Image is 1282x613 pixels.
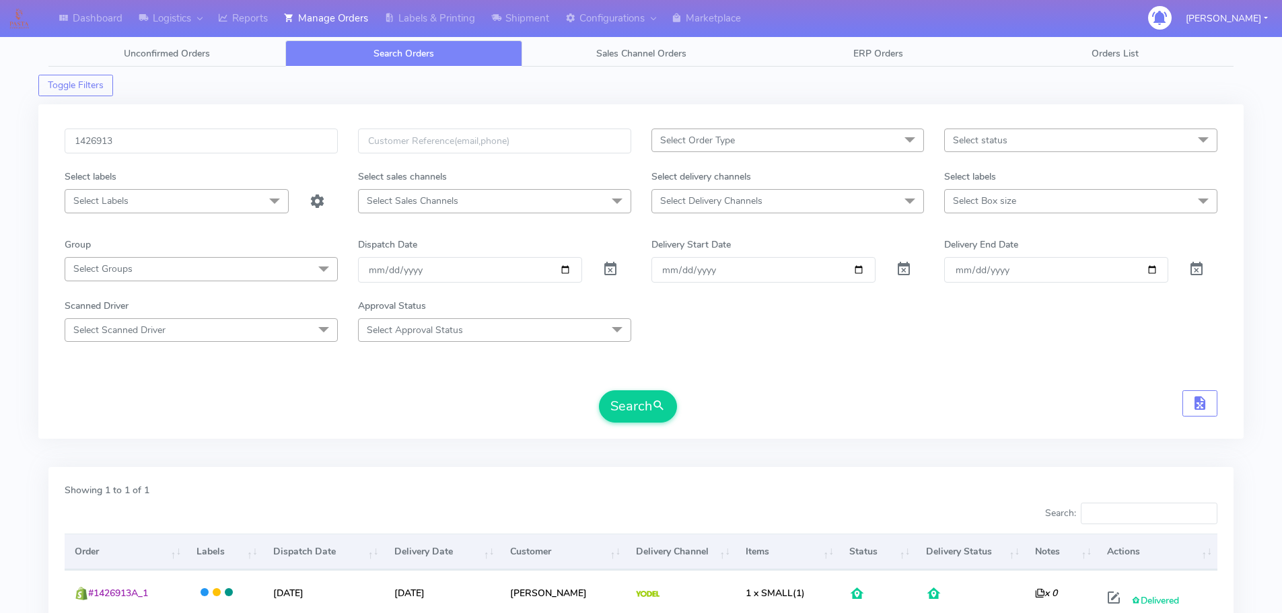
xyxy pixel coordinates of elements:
span: ERP Orders [853,47,903,60]
label: Dispatch Date [358,238,417,252]
th: Status: activate to sort column ascending [839,534,915,570]
img: shopify.png [75,587,88,600]
span: Select Groups [73,262,133,275]
button: Search [599,390,677,423]
span: Select Box size [953,194,1016,207]
th: Customer: activate to sort column ascending [499,534,626,570]
button: [PERSON_NAME] [1176,5,1278,32]
th: Items: activate to sort column ascending [736,534,839,570]
span: Select Sales Channels [367,194,458,207]
label: Approval Status [358,299,426,313]
span: Search Orders [373,47,434,60]
span: Delivered [1131,594,1179,607]
input: Search: [1081,503,1217,524]
th: Actions: activate to sort column ascending [1097,534,1217,570]
span: Select Order Type [660,134,735,147]
span: Select Delivery Channels [660,194,762,207]
th: Delivery Channel: activate to sort column ascending [626,534,736,570]
span: Select Approval Status [367,324,463,336]
span: Sales Channel Orders [596,47,686,60]
span: Unconfirmed Orders [124,47,210,60]
label: Delivery End Date [944,238,1018,252]
span: Orders List [1092,47,1139,60]
th: Dispatch Date: activate to sort column ascending [263,534,384,570]
img: Yodel [636,591,660,598]
label: Select labels [944,170,996,184]
label: Delivery Start Date [651,238,731,252]
label: Select delivery channels [651,170,751,184]
span: (1) [746,587,805,600]
input: Customer Reference(email,phone) [358,129,631,153]
span: 1 x SMALL [746,587,793,600]
input: Order Id [65,129,338,153]
th: Order: activate to sort column ascending [65,534,186,570]
label: Select sales channels [358,170,447,184]
i: x 0 [1035,587,1057,600]
label: Scanned Driver [65,299,129,313]
label: Select labels [65,170,116,184]
th: Notes: activate to sort column ascending [1025,534,1097,570]
button: Toggle Filters [38,75,113,96]
th: Delivery Status: activate to sort column ascending [915,534,1025,570]
label: Group [65,238,91,252]
th: Delivery Date: activate to sort column ascending [384,534,499,570]
span: Select Labels [73,194,129,207]
label: Showing 1 to 1 of 1 [65,483,149,497]
span: #1426913A_1 [88,587,148,600]
ul: Tabs [48,40,1234,67]
label: Search: [1045,503,1217,524]
span: Select status [953,134,1007,147]
th: Labels: activate to sort column ascending [186,534,262,570]
span: Select Scanned Driver [73,324,166,336]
